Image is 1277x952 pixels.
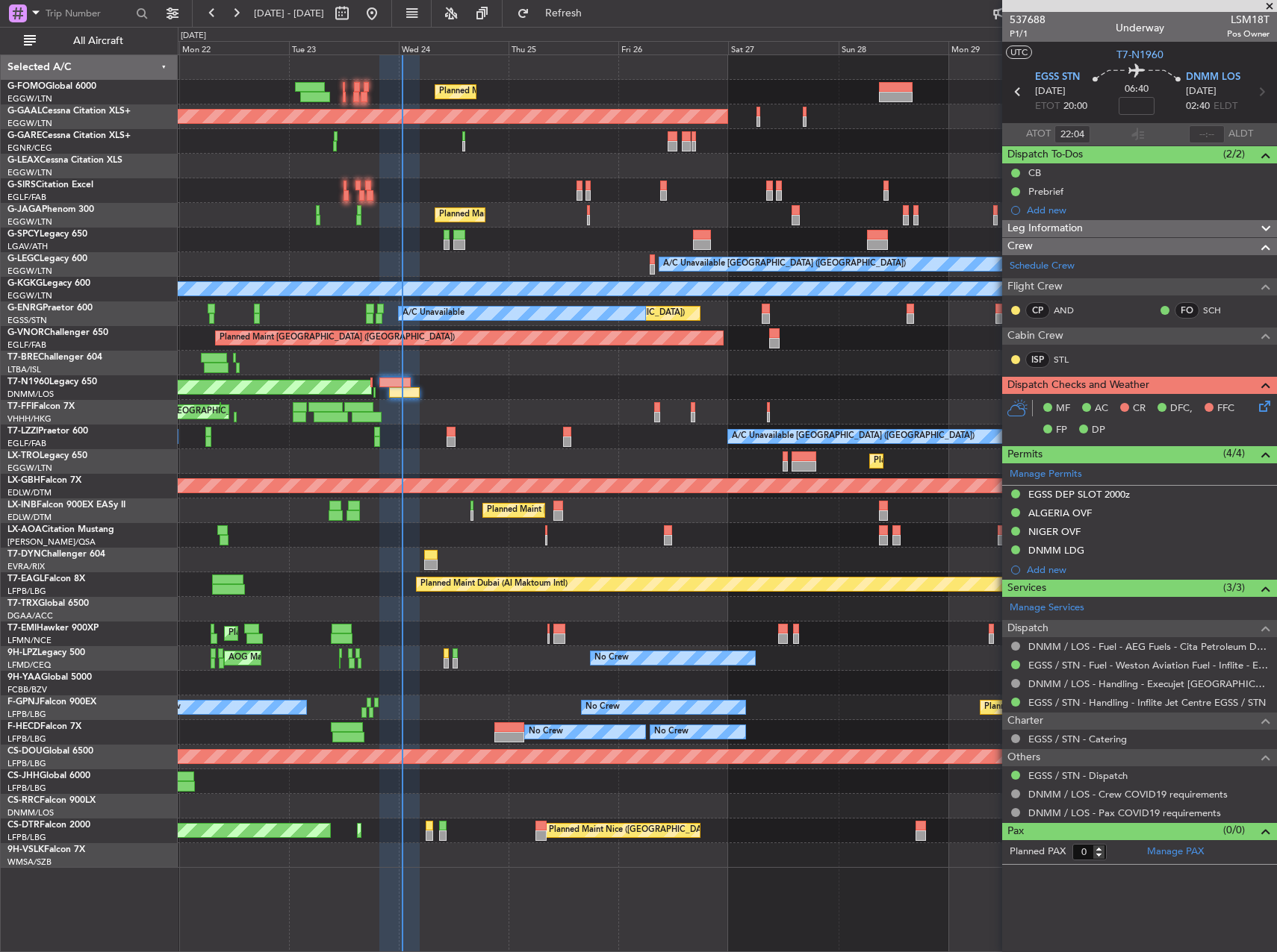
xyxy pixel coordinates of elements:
a: EGGW/LTN [7,463,52,474]
div: EGSS DEP SLOT 2000z [1028,488,1130,501]
div: A/C Unavailable [GEOGRAPHIC_DATA] ([GEOGRAPHIC_DATA]) [663,253,906,275]
a: DNMM / LOS - Crew COVID19 requirements [1028,788,1228,801]
a: CS-RRCFalcon 900LX [7,796,96,805]
a: DNMM/LOS [7,807,54,818]
div: Planned Maint [GEOGRAPHIC_DATA] ([GEOGRAPHIC_DATA]) [984,696,1219,718]
span: Pax [1007,823,1024,840]
span: LX-GBH [7,476,40,485]
input: --:-- [1189,125,1225,143]
a: WMSA/SZB [7,857,52,868]
a: LGAV/ATH [7,241,48,252]
div: A/C Unavailable [GEOGRAPHIC_DATA] ([GEOGRAPHIC_DATA]) [732,425,975,448]
a: LTBA/ISL [7,364,41,375]
div: Planned Maint Dubai (Al Maktoum Intl) [420,573,568,595]
span: P1/1 [1010,28,1045,40]
span: 02:40 [1186,99,1210,114]
div: Wed 24 [399,41,509,54]
span: LX-TRO [7,451,40,460]
a: CS-DOUGlobal 6500 [7,747,93,756]
a: G-JAGAPhenom 300 [7,205,94,214]
div: Planned Maint [GEOGRAPHIC_DATA] [229,622,371,645]
div: Planned Maint [GEOGRAPHIC_DATA] ([GEOGRAPHIC_DATA]) [487,499,722,522]
span: Crew [1007,238,1033,255]
a: G-VNORChallenger 650 [7,328,108,337]
span: LX-INB [7,501,37,510]
a: LFPB/LBG [7,586,46,597]
a: T7-FFIFalcon 7X [7,402,75,411]
span: FFC [1217,401,1234,416]
span: F-GPNJ [7,698,40,707]
div: FO [1175,302,1199,319]
a: G-SIRSCitation Excel [7,181,93,190]
a: T7-BREChallenger 604 [7,353,102,362]
a: DNMM/LOS [7,389,54,400]
a: EGNR/CEG [7,143,52,154]
div: Mon 29 [948,41,1058,54]
a: LX-TROLegacy 650 [7,451,87,460]
a: EGGW/LTN [7,167,52,178]
a: LFPB/LBG [7,758,46,769]
span: G-FOMO [7,82,46,91]
span: All Aircraft [39,36,158,46]
a: LFMD/CEQ [7,660,51,671]
a: Schedule Crew [1010,259,1075,274]
span: G-KGKG [7,279,43,288]
a: LFPB/LBG [7,709,46,720]
a: VHHH/HKG [7,413,52,425]
div: A/C Unavailable [403,302,464,325]
span: FP [1056,423,1067,438]
a: EDLW/DTM [7,487,52,498]
span: Cabin Crew [1007,328,1063,345]
span: 9H-YAA [7,673,41,682]
span: G-GARE [7,131,42,140]
a: G-ENRGPraetor 600 [7,304,93,313]
span: Permits [1007,446,1043,463]
label: Planned PAX [1010,845,1066,859]
a: G-GAALCessna Citation XLS+ [7,107,131,116]
a: Manage PAX [1147,845,1204,859]
a: [PERSON_NAME]/QSA [7,536,96,548]
a: 9H-VSLKFalcon 7X [7,845,85,854]
span: [DATE] [1186,84,1217,99]
a: F-GPNJFalcon 900EX [7,698,96,707]
a: EGSS/STN [7,315,47,326]
a: LFPB/LBG [7,733,46,745]
span: AC [1095,401,1108,416]
div: No Crew [594,647,629,669]
span: (2/2) [1223,146,1245,162]
span: T7-DYN [7,550,41,559]
span: T7-N1960 [7,378,49,386]
a: LFMN/NCE [7,635,52,646]
a: LX-AOACitation Mustang [7,525,114,534]
a: G-FOMOGlobal 6000 [7,82,96,91]
a: DNMM / LOS - Fuel - AEG Fuels - Cita Petroleum DNMM / LOS [1028,640,1270,653]
a: EGLF/FAB [7,192,46,203]
a: Manage Permits [1010,467,1082,482]
span: F-HECD [7,722,40,731]
span: (3/3) [1223,580,1245,595]
div: Add new [1027,563,1270,576]
a: G-LEAXCessna Citation XLS [7,156,122,165]
a: CS-DTRFalcon 2000 [7,821,90,830]
a: G-KGKGLegacy 600 [7,279,90,288]
span: DP [1092,423,1105,438]
span: T7-TRX [7,599,38,608]
a: LFPB/LBG [7,783,46,794]
span: Dispatch To-Dos [1007,146,1083,163]
a: EGLF/FAB [7,438,46,449]
a: LFPB/LBG [7,832,46,843]
div: Planned Maint Nice ([GEOGRAPHIC_DATA]) [549,819,715,842]
button: All Aircraft [16,29,162,53]
span: 20:00 [1063,99,1087,114]
div: Tue 23 [289,41,399,54]
div: Prebrief [1028,185,1063,198]
div: Planned Maint [GEOGRAPHIC_DATA] ([GEOGRAPHIC_DATA]) [439,81,674,103]
a: CS-JHHGlobal 6000 [7,771,90,780]
div: ALGERIA OVF [1028,507,1092,519]
span: T7-EAGL [7,574,44,583]
span: Services [1007,580,1046,597]
span: CR [1133,401,1146,416]
span: G-SIRS [7,181,36,190]
a: T7-TRXGlobal 6500 [7,599,89,608]
a: AND [1054,304,1087,317]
